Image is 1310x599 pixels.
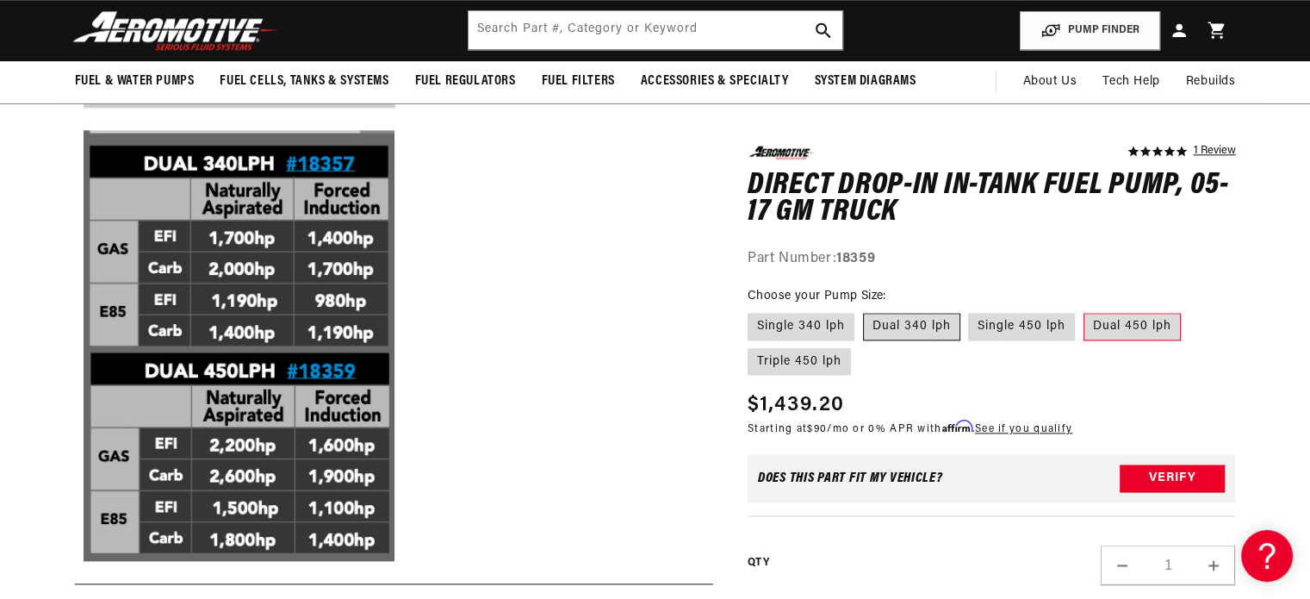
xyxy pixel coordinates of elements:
input: Search by Part Number, Category or Keyword [469,11,842,49]
span: $1,439.20 [748,390,845,421]
div: Does This part fit My vehicle? [758,472,943,486]
span: Affirm [942,421,972,434]
span: Fuel Regulators [415,72,516,90]
summary: Accessories & Specialty [628,61,802,102]
span: Fuel Cells, Tanks & Systems [220,72,388,90]
label: Single 340 lph [748,314,854,341]
summary: Fuel & Water Pumps [62,61,208,102]
span: Fuel Filters [542,72,615,90]
summary: Fuel Cells, Tanks & Systems [207,61,401,102]
label: QTY [748,556,769,571]
span: System Diagrams [815,72,916,90]
span: Tech Help [1102,72,1159,91]
a: 1 reviews [1193,147,1235,159]
span: $90 [807,425,827,435]
strong: 18359 [836,252,875,265]
a: See if you qualify - Learn more about Affirm Financing (opens in modal) [975,425,1072,435]
a: About Us [1009,61,1090,103]
label: Dual 340 lph [863,314,960,341]
button: search button [804,11,842,49]
summary: Fuel Regulators [402,61,529,102]
span: Accessories & Specialty [641,72,789,90]
span: About Us [1022,75,1077,88]
button: Verify [1120,465,1225,493]
span: Fuel & Water Pumps [75,72,195,90]
summary: Tech Help [1090,61,1172,103]
summary: System Diagrams [802,61,929,102]
div: Part Number: [748,248,1236,271]
p: Starting at /mo or 0% APR with . [748,421,1072,438]
h1: Direct Drop-In In-Tank Fuel Pump, 05-17 GM Truck [748,172,1236,227]
button: PUMP FINDER [1020,11,1160,50]
label: Dual 450 lph [1083,314,1181,341]
summary: Rebuilds [1173,61,1249,103]
legend: Choose your Pump Size: [748,288,888,306]
summary: Fuel Filters [529,61,628,102]
label: Single 450 lph [968,314,1075,341]
span: Rebuilds [1186,72,1236,91]
label: Triple 450 lph [748,348,851,376]
img: Aeromotive [68,10,283,51]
